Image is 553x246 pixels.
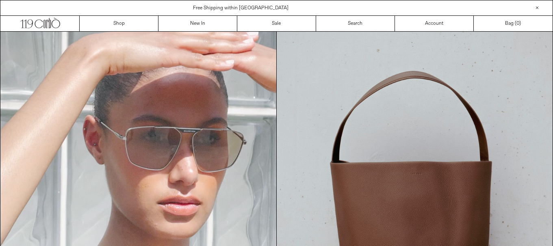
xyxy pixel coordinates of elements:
span: ) [516,20,521,27]
span: 0 [516,20,519,27]
a: Bag () [474,16,553,31]
a: Sale [237,16,316,31]
a: New In [158,16,237,31]
a: Search [316,16,395,31]
a: Account [395,16,474,31]
a: Free Shipping within [GEOGRAPHIC_DATA] [193,5,288,11]
a: Shop [80,16,158,31]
